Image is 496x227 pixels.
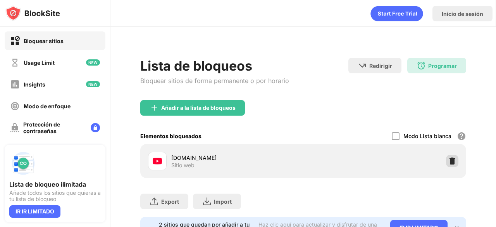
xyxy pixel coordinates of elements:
img: new-icon.svg [86,59,100,66]
div: Añadir a la lista de bloqueos [161,105,236,111]
img: time-usage-off.svg [10,58,20,68]
img: block-on.svg [10,36,20,46]
div: [DOMAIN_NAME] [171,154,303,162]
div: animation [370,6,423,21]
div: Lista de bloqueo ilimitada [9,180,101,188]
img: push-block-list.svg [9,149,37,177]
div: Bloquear sitios [24,38,64,44]
div: Modo de enfoque [24,103,71,109]
div: Usage Limit [24,59,55,66]
img: new-icon.svg [86,81,100,87]
div: Añade todos los sitios que quieras a tu lista de bloqueo [9,190,101,202]
div: Bloquear sitios de forma permanente o por horario [140,77,289,85]
div: Elementos bloqueados [140,133,201,139]
img: insights-off.svg [10,80,20,89]
div: Programar [428,62,457,69]
div: Import [214,198,232,205]
div: Insights [24,81,45,88]
div: Modo Lista blanca [403,133,451,139]
img: password-protection-off.svg [10,123,19,132]
div: Sitio web [171,162,195,169]
img: favicons [153,156,162,166]
div: IR IR LIMITADO [9,205,60,218]
img: lock-menu.svg [91,123,100,132]
img: focus-off.svg [10,101,20,111]
div: Redirigir [369,62,392,69]
div: Inicio de sesión [442,10,483,17]
div: Lista de bloqueos [140,58,289,74]
img: logo-blocksite.svg [5,5,60,21]
div: Protección de contraseñas [23,121,84,134]
div: Export [161,198,179,205]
